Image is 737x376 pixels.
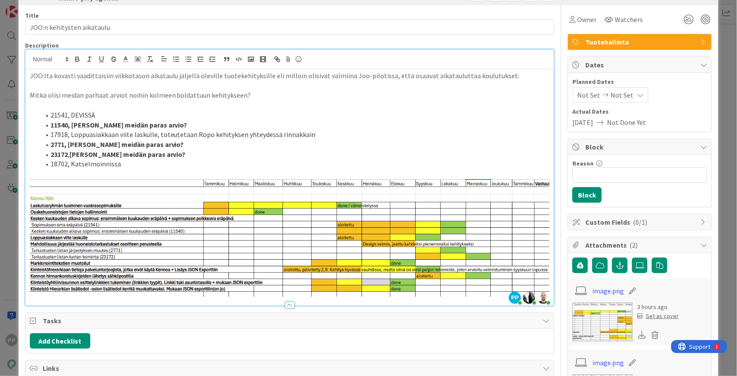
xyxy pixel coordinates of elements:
span: Tasks [43,315,539,326]
strong: 2771, [PERSON_NAME] meidän paras arvio? [51,140,184,149]
span: Watchers [615,14,643,25]
li: 18702, Katselmoinnissa [40,159,550,169]
span: Actual Dates [572,107,707,116]
span: Tuotehallinta [585,37,696,47]
button: Add Checklist [30,333,90,349]
span: Links [43,363,539,373]
span: Planned Dates [572,77,707,86]
a: image.png [593,286,624,296]
div: 3 hours ago [637,303,679,312]
span: ( 0/1 ) [633,218,647,226]
span: Not Set [577,90,600,100]
strong: 23172 [51,150,68,159]
a: image.png [593,357,624,368]
div: Set as cover [637,312,679,321]
span: Support [18,1,39,12]
p: Mitkä olisi meidän parhaat arviot noihin kolmeen boldattuun kehitykseen? [30,90,550,100]
div: 1 [45,3,47,10]
span: PP [509,292,521,304]
span: ( 2 ) [629,241,638,249]
div: Download [637,329,647,341]
strong: [PERSON_NAME] meidän paras arvio? [70,150,186,159]
span: Block [585,142,696,152]
p: JOO:lta kovasti vaadittaisiin viikkotason aikataulu jäljellä oleville tuotekehityksille eli millo... [30,71,550,81]
button: Block [572,187,602,203]
span: Custom Fields [585,217,696,227]
label: Title [25,12,39,19]
label: Reason [572,159,594,167]
span: Dates [585,60,696,70]
img: f9SrjaoIMrpwfermB8xHm3BC8aYhNfHk.png [537,292,550,304]
li: , [40,150,550,159]
span: Owner [577,14,597,25]
strong: 11540, [PERSON_NAME] meidän paras arvio? [51,121,187,129]
li: 21541, DEVISSÄ [40,110,550,120]
span: Not Set [610,90,633,100]
span: Attachments [585,240,696,250]
span: [DATE] [572,117,593,127]
input: type card name here... [25,19,555,35]
span: Not Done Yet [607,117,646,127]
span: Description [25,41,59,49]
img: NJeoDMAkI7olAfcB8apQQuw5P4w6Wbbi.jpg [523,292,535,304]
img: image.png [30,179,550,297]
li: 17918, Loppuasiakkaan viite laskulle, toteutetaan Ropo kehityksen yhteydessä rinnakkain [40,130,550,140]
